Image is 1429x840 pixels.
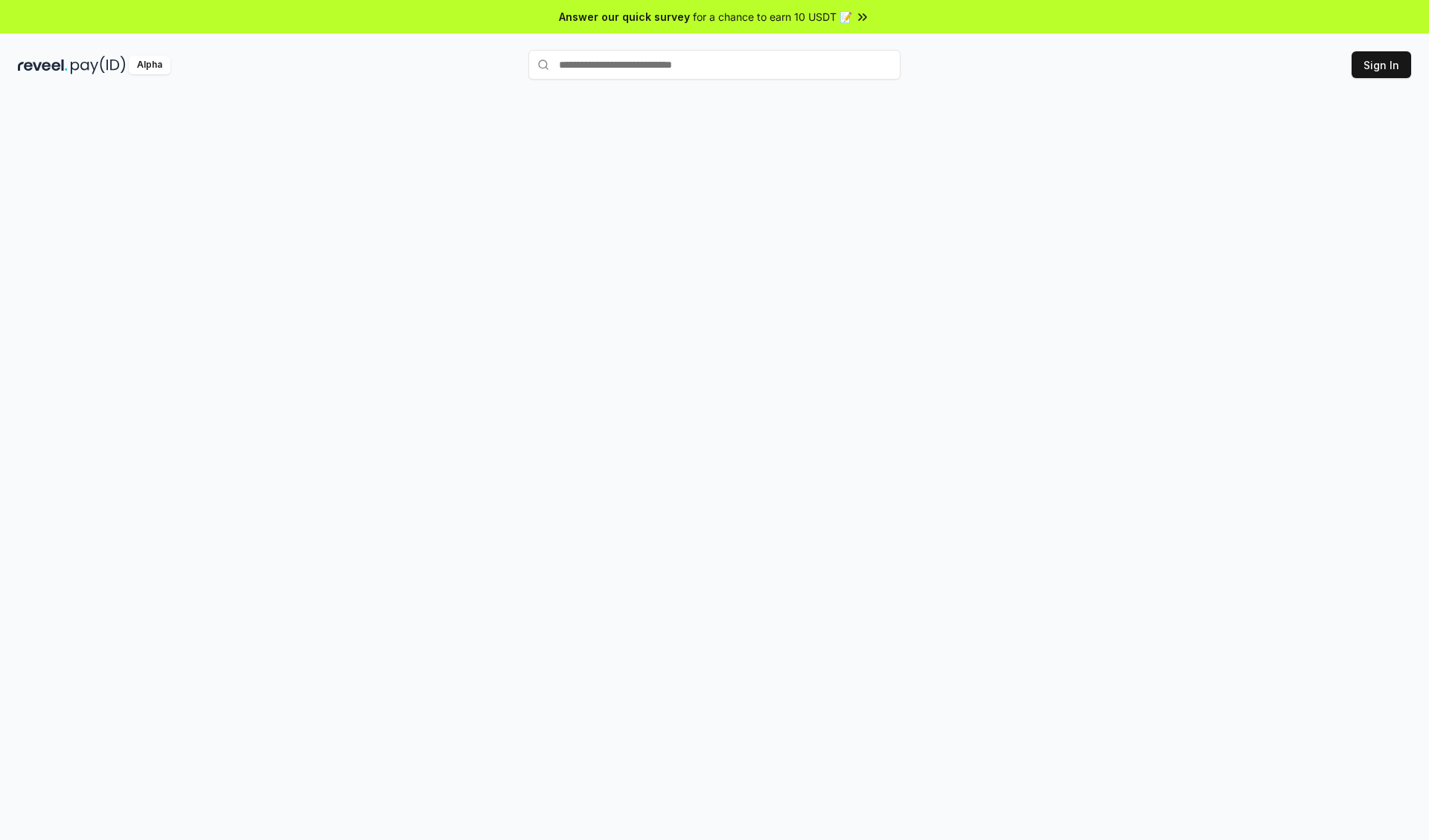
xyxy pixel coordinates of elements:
div: Alpha [129,56,170,74]
button: Sign In [1352,51,1411,78]
img: pay_id [71,56,126,74]
span: Answer our quick survey [559,9,690,25]
span: for a chance to earn 10 USDT 📝 [693,9,852,25]
img: reveel_dark [18,56,68,74]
